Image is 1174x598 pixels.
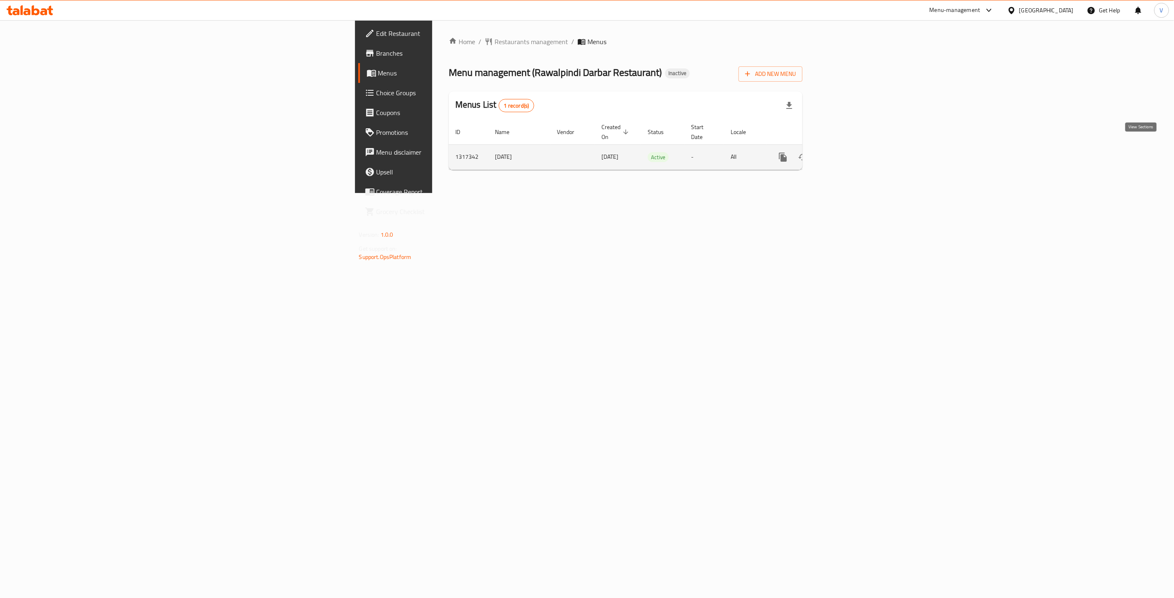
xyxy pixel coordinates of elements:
a: Branches [358,43,551,63]
div: Total records count [499,99,535,112]
div: Export file [779,96,799,115]
span: Upsell [376,167,544,177]
span: Status [648,127,675,137]
span: Menus [378,68,544,78]
span: Grocery Checklist [376,207,544,217]
nav: breadcrumb [449,37,802,47]
a: Support.OpsPlatform [359,252,412,262]
button: Change Status [793,147,813,167]
a: Coverage Report [358,182,551,202]
span: Menus [587,37,606,47]
span: Created On [601,122,631,142]
a: Menu disclaimer [358,142,551,162]
span: Locale [731,127,757,137]
td: - [684,144,724,170]
li: / [571,37,574,47]
div: Menu-management [930,5,980,15]
span: Active [648,153,669,162]
span: Start Date [691,122,714,142]
h2: Menus List [455,99,534,112]
span: V [1160,6,1163,15]
button: more [773,147,793,167]
span: Promotions [376,127,544,137]
span: [DATE] [601,151,618,162]
div: [GEOGRAPHIC_DATA] [1019,6,1074,15]
span: Branches [376,48,544,58]
a: Menus [358,63,551,83]
a: Grocery Checklist [358,202,551,221]
a: Promotions [358,122,551,142]
span: Menu management ( Rawalpindi Darbar Restaurant ) [449,63,662,82]
th: Actions [767,120,859,145]
span: Coupons [376,108,544,118]
a: Coupons [358,103,551,122]
span: Version: [359,229,379,240]
span: ID [455,127,471,137]
button: Add New Menu [738,66,802,82]
span: Name [495,127,520,137]
span: Menu disclaimer [376,147,544,157]
span: 1 record(s) [499,102,534,110]
div: Inactive [665,68,690,78]
table: enhanced table [449,120,859,170]
div: Active [648,152,669,162]
td: All [724,144,767,170]
a: Upsell [358,162,551,182]
span: Choice Groups [376,88,544,98]
span: 1.0.0 [381,229,393,240]
span: Inactive [665,70,690,77]
span: Coverage Report [376,187,544,197]
span: Get support on: [359,243,397,254]
a: Choice Groups [358,83,551,103]
span: Vendor [557,127,585,137]
span: Edit Restaurant [376,28,544,38]
span: Add New Menu [745,69,796,79]
a: Edit Restaurant [358,24,551,43]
